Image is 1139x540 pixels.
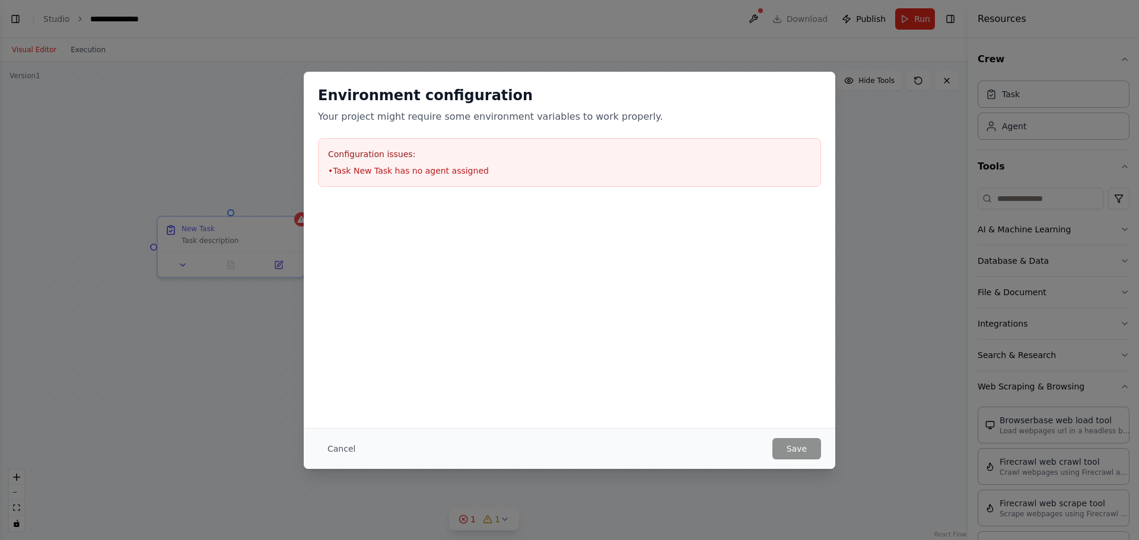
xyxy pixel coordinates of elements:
[318,110,821,124] p: Your project might require some environment variables to work properly.
[772,438,821,459] button: Save
[318,438,365,459] button: Cancel
[328,148,811,160] h3: Configuration issues:
[328,165,811,177] li: • Task New Task has no agent assigned
[318,86,821,105] h2: Environment configuration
